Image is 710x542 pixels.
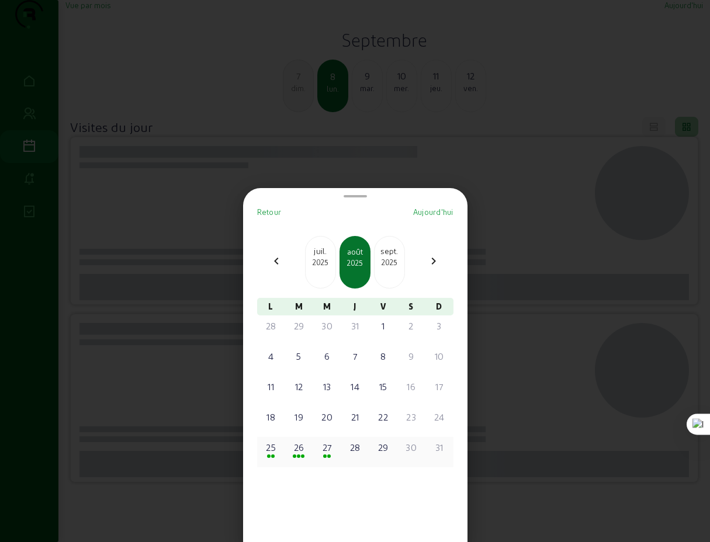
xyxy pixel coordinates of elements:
[306,245,335,257] div: juil.
[306,257,335,267] div: 2025
[430,349,449,363] div: 10
[413,207,453,216] span: Aujourd'hui
[346,440,365,454] div: 28
[262,319,280,333] div: 28
[318,349,337,363] div: 6
[374,349,393,363] div: 8
[341,246,369,258] div: août
[341,258,369,268] div: 2025
[290,440,309,454] div: 26
[374,440,393,454] div: 29
[430,440,449,454] div: 31
[262,410,280,424] div: 18
[318,319,337,333] div: 30
[346,349,365,363] div: 7
[262,349,280,363] div: 4
[290,319,309,333] div: 29
[402,440,421,454] div: 30
[341,298,369,315] div: J
[346,319,365,333] div: 31
[402,380,421,394] div: 16
[290,410,309,424] div: 19
[318,380,337,394] div: 13
[285,298,313,315] div: M
[269,254,283,268] mat-icon: chevron_left
[262,440,280,454] div: 25
[318,440,337,454] div: 27
[430,319,449,333] div: 3
[262,380,280,394] div: 11
[374,380,393,394] div: 15
[257,207,282,216] span: Retour
[375,245,404,257] div: sept.
[369,298,397,315] div: V
[402,319,421,333] div: 2
[402,410,421,424] div: 23
[427,254,441,268] mat-icon: chevron_right
[318,410,337,424] div: 20
[313,298,341,315] div: M
[290,380,309,394] div: 12
[346,380,365,394] div: 14
[402,349,421,363] div: 9
[430,410,449,424] div: 24
[374,319,393,333] div: 1
[375,257,404,267] div: 2025
[430,380,449,394] div: 17
[346,410,365,424] div: 21
[290,349,309,363] div: 5
[397,298,425,315] div: S
[257,298,285,315] div: L
[374,410,393,424] div: 22
[425,298,453,315] div: D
